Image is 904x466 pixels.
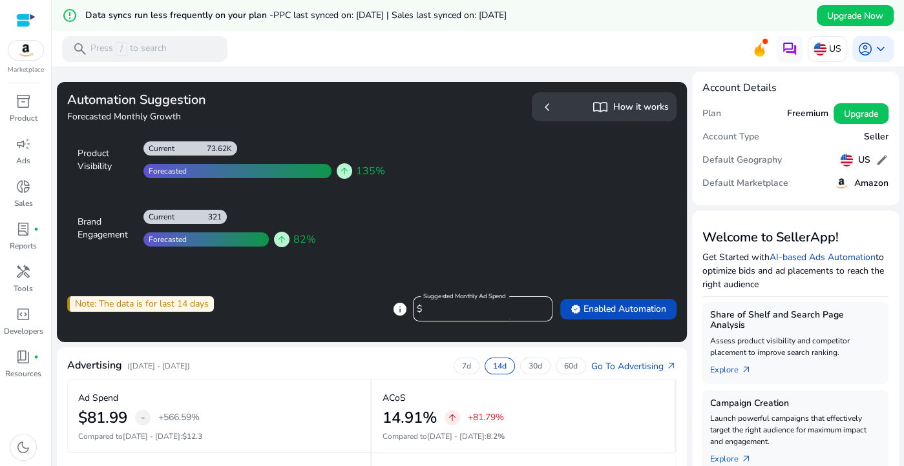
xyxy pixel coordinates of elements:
span: arrow_outward [666,361,677,371]
span: $ [417,303,422,315]
p: 60d [564,361,578,371]
p: +81.79% [468,413,504,422]
span: book_4 [16,349,31,365]
p: Compared to : [383,431,665,442]
span: arrow_outward [741,454,752,464]
h2: $81.99 [78,409,127,427]
p: Launch powerful campaigns that effectively target the right audience for maximum impact and engag... [710,412,881,447]
a: Go To Advertisingarrow_outward [591,360,677,373]
span: PPC last synced on: [DATE] | Sales last synced on: [DATE] [273,9,507,21]
div: 73.62K [207,143,237,154]
p: Resources [5,368,41,380]
h4: Advertising [67,360,122,372]
div: Product Visibility [78,147,136,173]
span: dark_mode [16,440,31,455]
span: Upgrade [844,107,878,121]
span: fiber_manual_record [34,227,39,232]
span: [DATE] - [DATE] [427,431,485,441]
img: us.svg [840,154,853,167]
p: Ad Spend [78,391,118,405]
p: ACoS [383,391,406,405]
p: Compared to : [78,431,360,442]
mat-label: Suggested Monthly Ad Spend [423,292,506,301]
a: AI-based Ads Automation [770,251,876,263]
span: $12.3 [182,431,202,441]
span: inventory_2 [16,94,31,109]
h5: Default Marketplace [702,178,788,189]
mat-icon: error_outline [62,8,78,23]
span: edit [876,154,888,167]
span: arrow_upward [277,234,287,245]
span: Upgrade Now [827,9,883,23]
a: Explorearrow_outward [710,447,762,465]
img: amazon.svg [834,176,849,191]
h5: US [858,155,870,166]
span: account_circle [857,41,873,57]
h5: Amazon [854,178,888,189]
h4: Forecasted Monthly Growth [67,110,367,123]
p: Product [10,112,37,124]
h4: Account Details [702,82,888,94]
div: 321 [208,212,227,222]
p: Tools [14,283,33,294]
h3: Automation Suggestion [67,92,367,108]
span: 135% [356,163,385,179]
button: Upgrade Now [817,5,894,26]
p: Reports [10,240,37,252]
span: - [141,410,145,425]
span: Enabled Automation [571,302,666,316]
span: 82% [293,232,316,247]
h5: Seller [864,132,888,143]
div: Current [143,143,174,154]
p: +566.59% [158,413,200,422]
div: Brand Engagement [78,216,136,241]
p: ([DATE] - [DATE]) [127,360,190,372]
h5: Freemium [787,108,828,119]
p: Assess product visibility and competitor placement to improve search ranking. [710,335,881,358]
h5: Share of Shelf and Search Page Analysis [710,310,881,332]
span: donut_small [16,179,31,194]
p: 14d [493,361,507,371]
div: Forecasted [143,166,187,176]
h5: Plan [702,108,721,119]
h5: Campaign Creation [710,398,881,409]
span: verified [571,304,581,314]
div: Forecasted [143,234,187,245]
p: Ads [16,155,30,167]
span: 8.2% [487,431,505,441]
div: Current [143,212,174,222]
span: info [392,301,408,317]
button: Upgrade [834,103,888,124]
p: Sales [14,198,33,209]
span: import_contacts [593,99,608,115]
span: code_blocks [16,307,31,322]
p: Developers [4,325,43,337]
p: Press to search [90,42,167,56]
span: chevron_left [540,99,555,115]
span: / [116,42,127,56]
h5: Default Geography [702,155,782,166]
a: Explorearrow_outward [710,358,762,376]
span: [DATE] - [DATE] [123,431,180,441]
h5: Data syncs run less frequently on your plan - [85,10,507,21]
h2: 14.91% [383,409,437,427]
div: Note: The data is for last 14 days [67,296,214,312]
span: campaign [16,136,31,152]
h3: Welcome to SellerApp! [702,230,888,245]
p: US [829,37,841,60]
p: 7d [462,361,471,371]
span: lab_profile [16,221,31,237]
h5: Account Type [702,132,759,143]
p: 30d [529,361,542,371]
img: us.svg [814,43,826,56]
p: Get Started with to optimize bids and ad placements to reach the right audience [702,250,888,291]
span: arrow_upward [447,412,457,423]
span: fiber_manual_record [34,354,39,360]
h5: How it works [613,102,669,113]
span: handyman [16,264,31,279]
p: Marketplace [8,65,44,75]
span: keyboard_arrow_down [873,41,888,57]
button: verifiedEnabled Automation [560,299,677,319]
img: amazon.svg [8,41,43,60]
span: arrow_upward [339,166,350,176]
